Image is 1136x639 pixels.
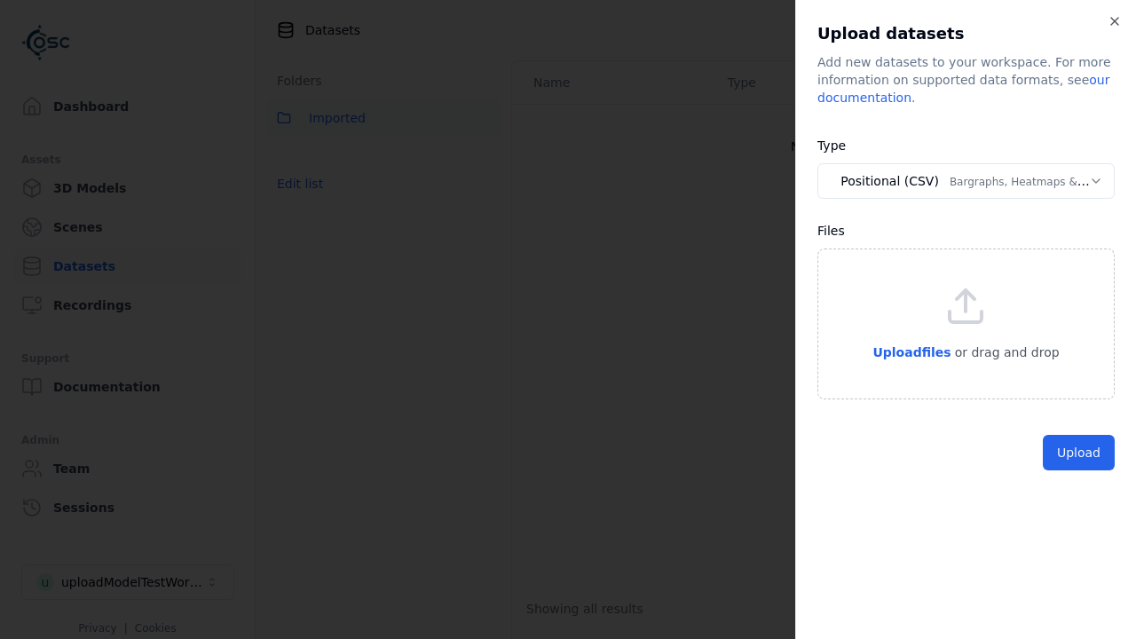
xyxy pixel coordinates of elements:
label: Type [817,138,846,153]
div: Add new datasets to your workspace. For more information on supported data formats, see . [817,53,1115,106]
label: Files [817,224,845,238]
button: Upload [1043,435,1115,470]
h2: Upload datasets [817,21,1115,46]
p: or drag and drop [951,342,1060,363]
span: Upload files [872,345,951,359]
